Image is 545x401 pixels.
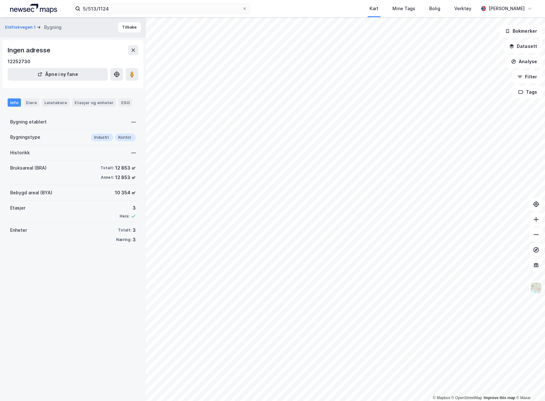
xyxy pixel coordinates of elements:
[504,40,542,53] button: Datasett
[370,5,378,12] div: Kart
[513,86,542,98] button: Tags
[131,149,136,157] div: —
[512,70,542,83] button: Filter
[392,5,415,12] div: Mine Tags
[500,25,542,37] button: Bokmerker
[42,98,69,107] div: Leietakere
[115,164,136,172] div: 12 853 ㎡
[530,282,542,294] img: Z
[10,204,25,212] div: Etasjer
[10,149,30,157] div: Historikk
[454,5,471,12] div: Verktøy
[8,58,30,65] div: 12252730
[10,226,27,234] div: Enheter
[10,189,52,197] div: Bebygd areal (BYA)
[115,174,136,181] div: 12 853 ㎡
[5,24,37,30] button: Eldfiskvegen 1
[118,228,131,233] div: Totalt:
[489,5,525,12] div: [PERSON_NAME]
[484,396,515,400] a: Improve this map
[101,175,114,180] div: Annet:
[10,133,40,141] div: Bygningstype
[75,100,114,105] div: Etasjer og enheter
[10,164,47,172] div: Bruksareal (BRA)
[506,55,542,68] button: Analyse
[451,396,482,400] a: OpenStreetMap
[8,68,108,81] button: Åpne i ny fane
[44,23,62,31] div: Bygning
[8,45,51,55] div: Ingen adresse
[119,98,132,107] div: ESG
[115,189,136,197] div: 10 354 ㎡
[120,204,136,212] div: 3
[116,237,131,242] div: Næring:
[10,118,47,126] div: Bygning etablert
[429,5,440,12] div: Bolig
[433,396,450,400] a: Mapbox
[10,4,57,13] img: logo.a4113a55bc3d86da70a041830d287a7e.svg
[513,371,545,401] iframe: Chat Widget
[8,98,21,107] div: Info
[133,226,136,234] div: 3
[101,165,114,170] div: Totalt:
[80,4,242,13] input: Søk på adresse, matrikkel, gårdeiere, leietakere eller personer
[513,371,545,401] div: Kontrollprogram for chat
[120,214,129,219] div: Heis:
[23,98,39,107] div: Eiere
[133,236,136,244] div: 3
[118,22,141,32] button: Tilbake
[131,118,136,126] div: —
